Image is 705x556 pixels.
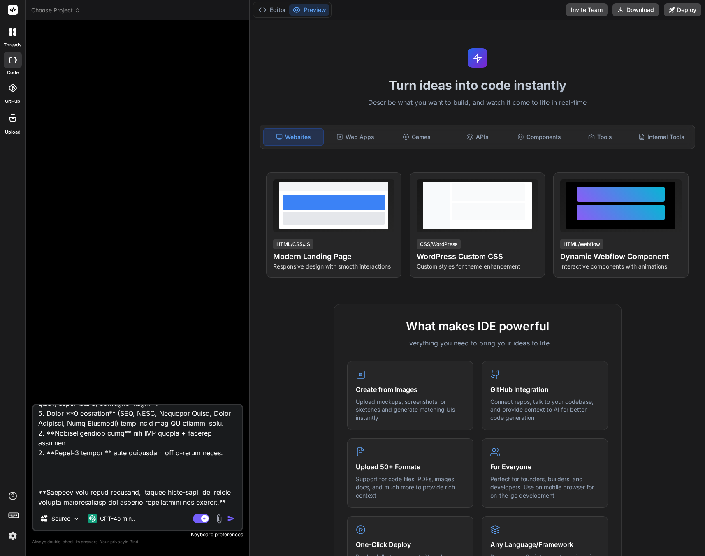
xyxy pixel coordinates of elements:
[356,462,465,472] h4: Upload 50+ Formats
[255,78,700,93] h1: Turn ideas into code instantly
[347,338,608,348] p: Everything you need to bring your ideas to life
[560,239,603,249] div: HTML/Webflow
[417,262,538,271] p: Custom styles for theme enhancement
[325,128,385,146] div: Web Apps
[263,128,324,146] div: Websites
[32,538,243,546] p: Always double-check its answers. Your in Bind
[227,514,235,523] img: icon
[6,529,20,543] img: settings
[417,239,461,249] div: CSS/WordPress
[560,262,682,271] p: Interactive components with animations
[51,514,70,523] p: Source
[560,251,682,262] h4: Dynamic Webflow Component
[32,531,243,538] p: Keyboard preferences
[100,514,135,523] p: GPT-4o min..
[490,475,599,499] p: Perfect for founders, builders, and developers. Use on mobile browser for on-the-go development
[273,251,394,262] h4: Modern Landing Page
[255,97,700,108] p: Describe what you want to build, and watch it come to life in real-time
[347,317,608,335] h2: What makes IDE powerful
[356,385,465,394] h4: Create from Images
[88,514,97,523] img: GPT-4o mini
[417,251,538,262] h4: WordPress Custom CSS
[448,128,508,146] div: APIs
[5,129,21,136] label: Upload
[273,262,394,271] p: Responsive design with smooth interactions
[632,128,691,146] div: Internal Tools
[566,3,608,16] button: Invite Team
[289,4,329,16] button: Preview
[110,539,125,544] span: privacy
[356,540,465,549] h4: One-Click Deploy
[5,98,20,105] label: GitHub
[509,128,569,146] div: Components
[664,3,701,16] button: Deploy
[490,540,599,549] h4: Any Language/Framework
[255,4,289,16] button: Editor
[214,514,224,524] img: attachment
[273,239,313,249] div: HTML/CSS/JS
[356,475,465,499] p: Support for code files, PDFs, images, docs, and much more to provide rich context
[7,69,19,76] label: code
[356,398,465,422] p: Upload mockups, screenshots, or sketches and generate matching UIs instantly
[33,405,242,507] textarea: # Loremip – Dol-si-Ame CO Adipi Elitse (Doeiusm/TE/Incididun) Utl etd **Magnaal’e Adminim, VE, qu...
[612,3,659,16] button: Download
[490,398,599,422] p: Connect repos, talk to your codebase, and provide context to AI for better code generation
[490,462,599,472] h4: For Everyone
[73,515,80,522] img: Pick Models
[387,128,446,146] div: Games
[31,6,80,14] span: Choose Project
[570,128,630,146] div: Tools
[4,42,21,49] label: threads
[490,385,599,394] h4: GitHub Integration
